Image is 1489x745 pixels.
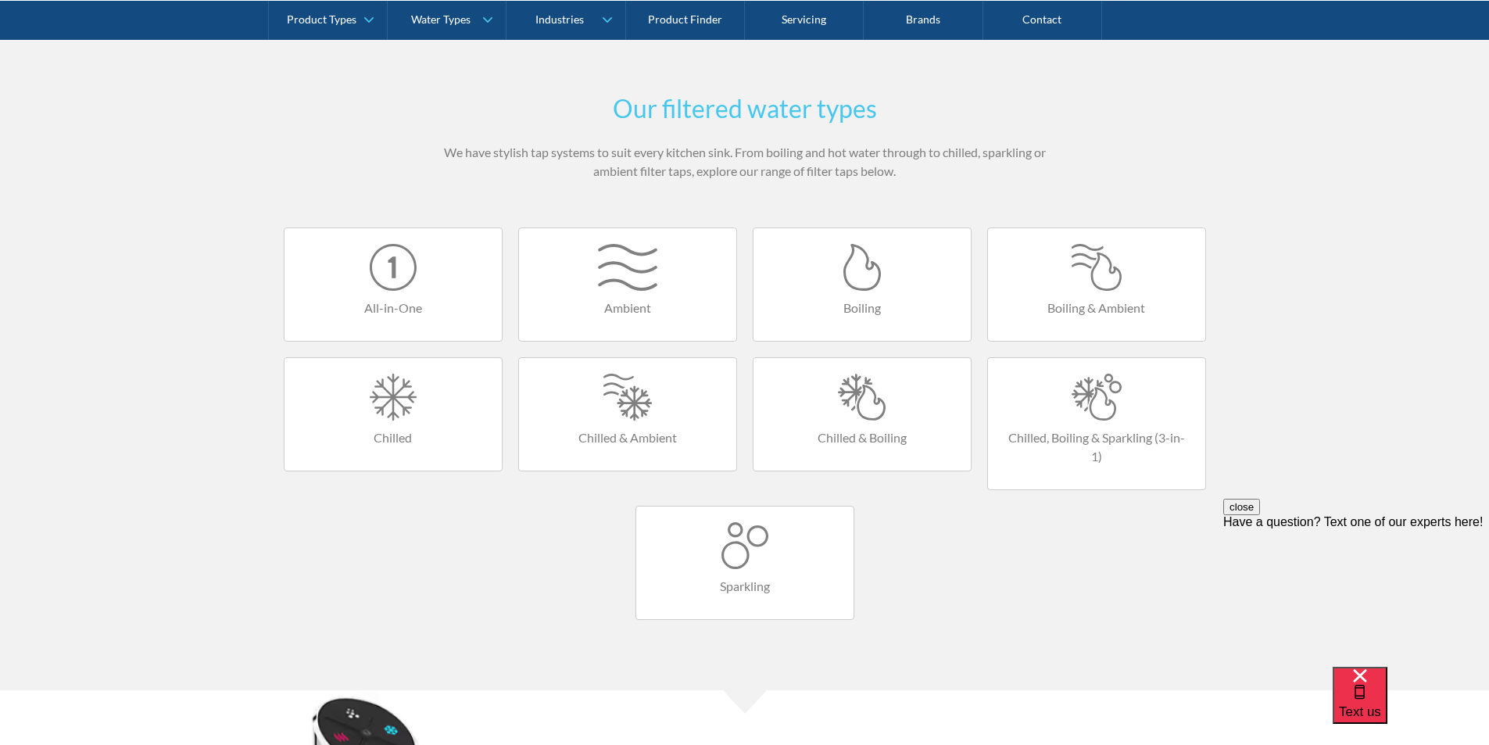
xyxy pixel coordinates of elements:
h4: Chilled & Ambient [535,428,721,447]
div: Product Types [287,13,356,26]
a: Boiling & Ambient [987,227,1206,342]
a: All-in-One [284,227,503,342]
a: Boiling [753,227,972,342]
p: We have stylish tap systems to suit every kitchen sink. From boiling and hot water through to chi... [440,143,1050,181]
h4: Chilled, Boiling & Sparkling (3-in-1) [1004,428,1190,466]
h4: Chilled [300,428,486,447]
a: Chilled, Boiling & Sparkling (3-in-1) [987,357,1206,490]
h4: Chilled & Boiling [769,428,955,447]
h4: Ambient [535,299,721,317]
iframe: podium webchat widget prompt [1223,499,1489,686]
div: Water Types [411,13,471,26]
a: Chilled [284,357,503,471]
a: Chilled & Boiling [753,357,972,471]
a: Chilled & Ambient [518,357,737,471]
a: Sparkling [635,506,854,620]
h2: Our filtered water types [440,90,1050,127]
a: Ambient [518,227,737,342]
h4: All-in-One [300,299,486,317]
h4: Sparkling [652,577,838,596]
div: Industries [535,13,584,26]
h4: Boiling & Ambient [1004,299,1190,317]
iframe: podium webchat widget bubble [1333,667,1489,745]
h4: Boiling [769,299,955,317]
